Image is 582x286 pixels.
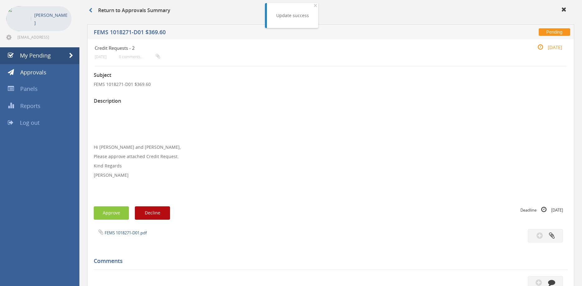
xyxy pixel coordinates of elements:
p: FEMS 1018271-D01 $369.60 [94,81,568,87]
h5: Comments [94,258,563,264]
a: FEMS 1018271-D01.pdf [105,230,147,236]
h4: Credit Requests - 2 [95,45,488,51]
h3: Description [94,98,568,104]
h3: Return to Approvals Summary [89,8,170,13]
p: Please approve attached Credit Request. [94,153,568,160]
span: [EMAIL_ADDRESS][DOMAIN_NAME] [17,35,70,40]
span: Log out [20,119,40,126]
p: [PERSON_NAME] [34,11,69,27]
span: Reports [20,102,40,110]
span: Pending [539,28,570,36]
h5: FEMS 1018271-D01 $369.60 [94,29,427,37]
h3: Subject [94,73,568,78]
p: Hi [PERSON_NAME] and [PERSON_NAME], [94,144,568,150]
small: 0 comments... [119,54,160,59]
span: My Pending [20,52,51,59]
span: Panels [20,85,38,92]
small: [DATE] [531,44,562,51]
p: [PERSON_NAME] [94,172,568,178]
p: Kind Regards [94,163,568,169]
small: [DATE] [95,54,106,59]
span: × [314,1,317,10]
button: Decline [135,206,170,220]
span: Approvals [20,68,46,76]
div: Update success [276,12,309,19]
small: Deadline [DATE] [520,206,563,213]
button: Approve [94,206,129,220]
